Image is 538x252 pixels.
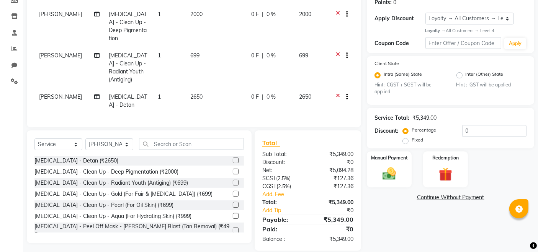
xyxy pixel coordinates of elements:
div: ₹127.36 [308,182,359,190]
span: 1 [158,93,161,100]
span: [PERSON_NAME] [39,52,82,59]
small: Hint : CGST + SGST will be applied [374,81,445,96]
div: Service Total: [374,114,409,122]
span: | [262,93,263,101]
span: 699 [190,52,200,59]
span: 0 F [251,52,259,60]
small: Hint : IGST will be applied [456,81,527,88]
label: Percentage [412,127,436,133]
span: 2.5% [278,183,289,189]
div: Balance : [257,235,308,243]
div: ₹5,349.00 [308,150,359,158]
div: ( ) [257,174,308,182]
div: [MEDICAL_DATA] - Clean Up - Pearl (For Oil Skin) (₹699) [34,201,173,209]
div: Total: [257,198,308,206]
button: Apply [504,38,526,49]
div: [MEDICAL_DATA] - Clean Up - Deep Pigmentation (₹2000) [34,168,178,176]
span: 2000 [299,11,311,18]
span: 2650 [299,93,311,100]
img: _gift.svg [435,166,456,183]
div: Net: [257,166,308,174]
span: 0 % [267,10,276,18]
label: Client State [374,60,399,67]
label: Fixed [412,137,423,143]
span: 0 % [267,52,276,60]
span: [MEDICAL_DATA] - Detan [109,93,147,108]
div: ₹5,349.00 [412,114,437,122]
span: | [262,52,263,60]
div: ₹0 [308,158,359,166]
div: [MEDICAL_DATA] - Clean Up - Aqua (For Hydrating Skin) (₹999) [34,212,191,220]
div: Discount: [257,158,308,166]
a: Continue Without Payment [368,193,533,202]
label: Redemption [432,154,459,161]
div: [MEDICAL_DATA] - Detan (₹2650) [34,157,118,165]
span: 0 F [251,93,259,101]
span: [MEDICAL_DATA] - Clean Up - Deep Pigmentation [109,11,147,42]
div: ₹5,349.00 [308,198,359,206]
div: Paid: [257,224,308,234]
img: _cash.svg [378,166,400,182]
span: Total [262,139,280,147]
div: ( ) [257,182,308,190]
div: ₹0 [308,224,359,234]
strong: Loyalty → [425,28,446,33]
span: 699 [299,52,308,59]
span: 2.5% [278,175,289,181]
span: 2650 [190,93,203,100]
span: 2000 [190,11,203,18]
input: Search or Scan [139,138,244,150]
div: Payable: [257,215,308,224]
div: ₹5,349.00 [308,215,359,224]
label: Manual Payment [371,154,408,161]
div: ₹5,349.00 [308,235,359,243]
span: 0 F [251,10,259,18]
span: | [262,10,263,18]
label: Inter (Other) State [466,71,504,80]
span: CGST [262,183,276,190]
span: 1 [158,11,161,18]
span: 1 [158,52,161,59]
span: [MEDICAL_DATA] - Clean Up - Radiant Youth (Antiging) [109,52,147,83]
input: Enter Offer / Coupon Code [425,37,501,49]
div: All Customers → Level 4 [425,28,527,34]
div: ₹0 [317,206,360,215]
span: 0 % [267,93,276,101]
div: ₹5,094.28 [308,166,359,174]
a: Add. Fee [257,190,359,198]
span: [PERSON_NAME] [39,11,82,18]
div: ₹127.36 [308,174,359,182]
span: [PERSON_NAME] [39,93,82,100]
span: SGST [262,175,276,182]
div: [MEDICAL_DATA] - Clean Up - Gold (For Fair & [MEDICAL_DATA]) (₹699) [34,190,213,198]
div: Apply Discount [374,15,425,23]
div: [MEDICAL_DATA] - Peel Off Mask - [PERSON_NAME] Blast (Tan Removal) (₹499) [34,223,230,239]
a: Add Tip [257,206,316,215]
div: Sub Total: [257,150,308,158]
label: Intra (Same) State [384,71,422,80]
div: [MEDICAL_DATA] - Clean Up - Radiant Youth (Antiging) (₹699) [34,179,188,187]
div: Coupon Code [374,39,425,47]
div: Discount: [374,127,398,135]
